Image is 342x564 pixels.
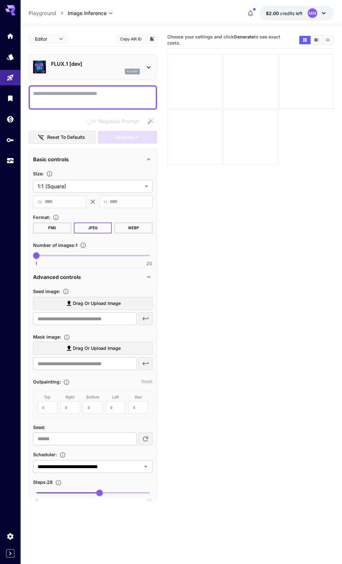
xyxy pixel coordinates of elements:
[53,479,64,486] button: Set the number of denoising steps used to refine the image. More steps typically lead to higher q...
[29,131,95,144] button: Reset to defaults
[33,333,153,373] div: Seed Image is required!
[6,74,14,82] div: Playground
[6,94,14,102] div: Library
[6,136,14,144] div: API Keys
[33,479,53,485] span: Steps : 28
[104,198,107,206] span: H
[33,57,153,77] div: FLUX.1 [dev]flux1d
[44,171,55,177] button: Adjust the dimensions of the generated image by specifying its width and height in pixels, or sel...
[77,242,89,248] button: Specify how many images to generate in a single request. Each image generation will be charged se...
[141,462,150,471] button: Open
[61,334,73,341] button: Upload a mask image to define the area to edit, or use the Mask Editor to create one from your se...
[299,36,311,44] button: Show images in grid view
[167,34,280,46] span: Choose your settings and click to see exact costs.
[33,391,153,418] div: A seed image is required to use outpainting
[259,6,334,21] button: $2.00MM
[280,11,303,16] span: credits left
[266,10,303,17] div: $2.00
[60,288,72,295] button: Upload a reference image to guide the result. This is needed for Image-to-Image or Inpainting. Su...
[73,299,121,307] span: Drag or upload image
[33,215,50,220] span: Format :
[322,36,333,44] button: Show images in list view
[33,297,153,310] label: Drag or upload image
[299,35,334,45] div: Show images in grid viewShow images in video viewShow images in list view
[33,379,61,384] span: Outpainting :
[6,32,14,40] div: Home
[33,334,61,340] span: Mask image :
[127,69,138,74] p: flux1d
[146,260,152,267] span: 20
[33,171,44,176] span: Size :
[33,269,153,285] div: Advanced controls
[61,379,72,385] button: Extends the image boundaries in specified directions.
[33,342,153,355] label: Drag or upload image
[6,532,14,540] div: Settings
[29,9,68,17] nav: breadcrumb
[6,549,14,558] button: Expand sidebar
[35,260,37,267] span: 1
[149,35,155,43] button: Add to library
[6,53,14,61] div: Models
[98,117,139,125] span: Negative Prompt
[141,378,153,385] button: Reset
[73,344,121,352] span: Drag or upload image
[74,223,112,233] button: JPEG
[114,223,153,233] button: WEBP
[234,34,254,39] b: Generate
[6,115,14,123] div: Wallet
[57,452,68,458] button: Select the method used to control the image generation process. Different schedulers influence ho...
[116,34,145,44] button: Copy AIR ID
[33,289,60,294] span: Seed image :
[33,242,77,248] span: Number of images : 1
[33,152,153,167] div: Basic controls
[6,157,14,165] div: Usage
[85,117,144,125] span: Negative prompts are not compatible with the selected model.
[38,198,42,206] span: W
[38,182,142,190] span: 1:1 (Square)
[51,60,140,68] p: FLUX.1 [dev]
[68,9,107,17] span: Image Inference
[311,36,322,44] button: Show images in video view
[33,425,45,430] span: Seed :
[35,36,55,42] span: Editor
[33,223,71,233] button: PNG
[50,214,62,221] button: Choose the file format for the output image.
[308,8,317,18] div: MM
[266,11,280,16] span: $2.00
[33,452,57,457] span: Scheduler :
[29,9,56,17] a: Playground
[33,156,69,163] p: Basic controls
[33,273,81,281] p: Advanced controls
